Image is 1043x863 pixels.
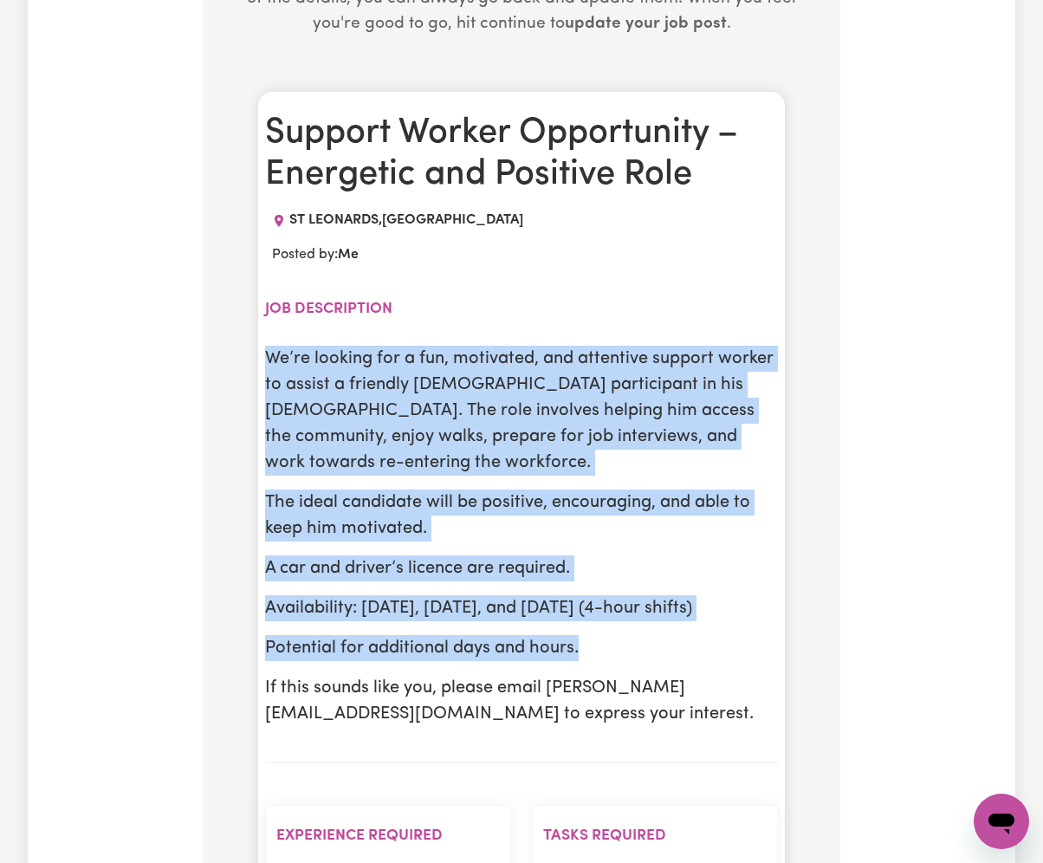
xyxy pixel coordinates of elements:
p: The ideal candidate will be positive, encouraging, and able to keep him motivated. [265,490,778,542]
h2: Experience required [276,827,500,845]
p: If this sounds like you, please email [PERSON_NAME][EMAIL_ADDRESS][DOMAIN_NAME] to express your i... [265,675,778,727]
h2: Job description [265,300,778,318]
p: A car and driver’s licence are required. [265,555,778,581]
h1: Support Worker Opportunity – Energetic and Positive Role [265,113,778,196]
iframe: Button to launch messaging window [974,794,1029,849]
h2: Tasks required [543,827,767,845]
b: Me [338,248,359,262]
span: ST LEONARDS , [GEOGRAPHIC_DATA] [289,213,523,227]
span: Posted by: [272,248,359,262]
p: Availability: [DATE], [DATE], and [DATE] (4-hour shifts) [265,595,778,621]
div: Job location: ST LEONARDS, New South Wales [265,210,530,230]
p: Potential for additional days and hours. [265,635,778,661]
b: update your job post [565,16,727,32]
p: We’re looking for a fun, motivated, and attentive support worker to assist a friendly [DEMOGRAPHI... [265,346,778,476]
